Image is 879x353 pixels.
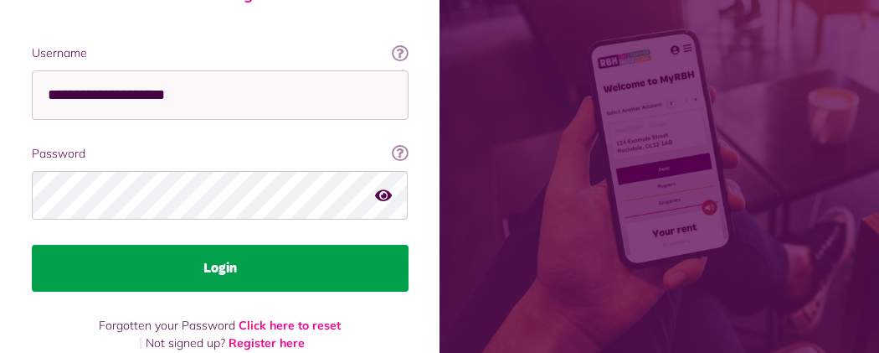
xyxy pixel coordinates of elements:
span: Not signed up? [146,335,225,350]
label: Password [32,145,409,163]
a: Click here to reset [239,318,341,333]
label: Username [32,44,409,62]
button: Login [32,245,409,292]
span: Forgotten your Password [99,318,235,333]
a: Register here [229,335,305,350]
